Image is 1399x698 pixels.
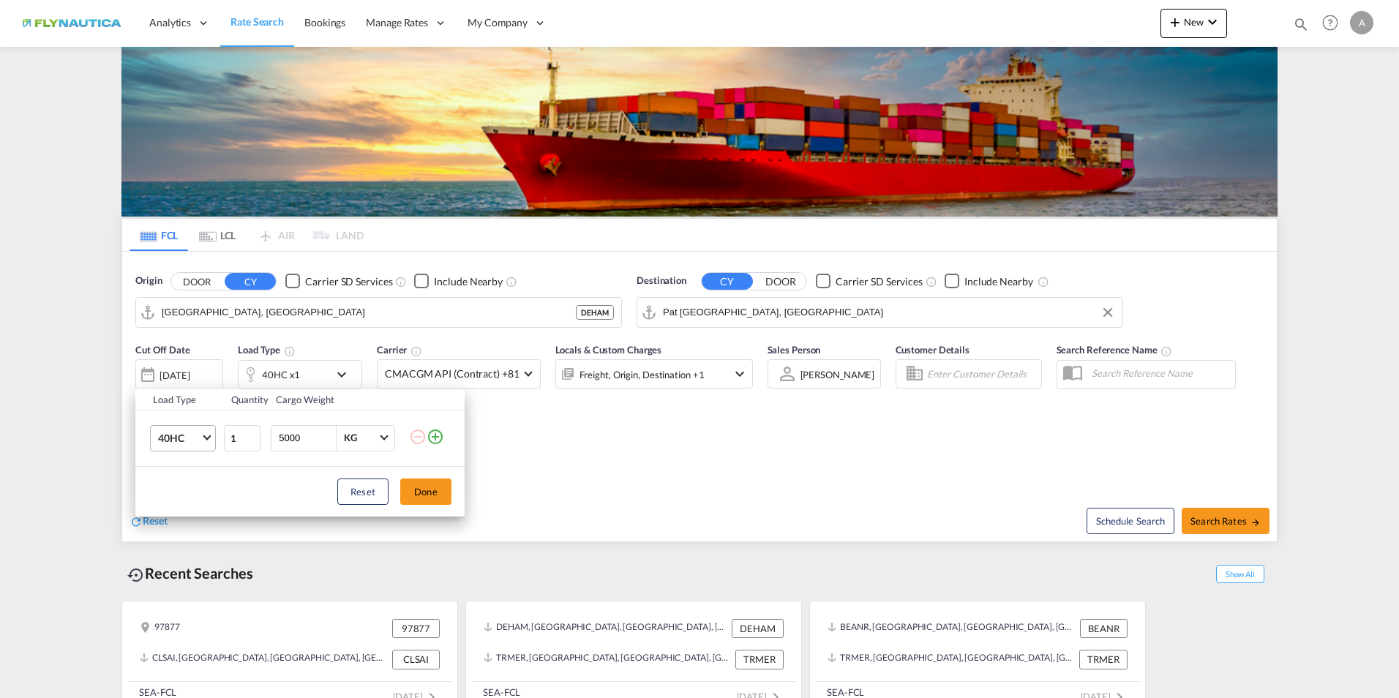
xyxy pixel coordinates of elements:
[277,426,336,451] input: Enter Weight
[135,389,222,410] th: Load Type
[222,389,268,410] th: Quantity
[150,425,216,451] md-select: Choose: 40HC
[427,428,444,446] md-icon: icon-plus-circle-outline
[224,425,260,451] input: Qty
[409,428,427,446] md-icon: icon-minus-circle-outline
[344,432,357,443] div: KG
[400,479,451,505] button: Done
[158,431,200,446] span: 40HC
[337,479,389,505] button: Reset
[276,393,400,406] div: Cargo Weight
